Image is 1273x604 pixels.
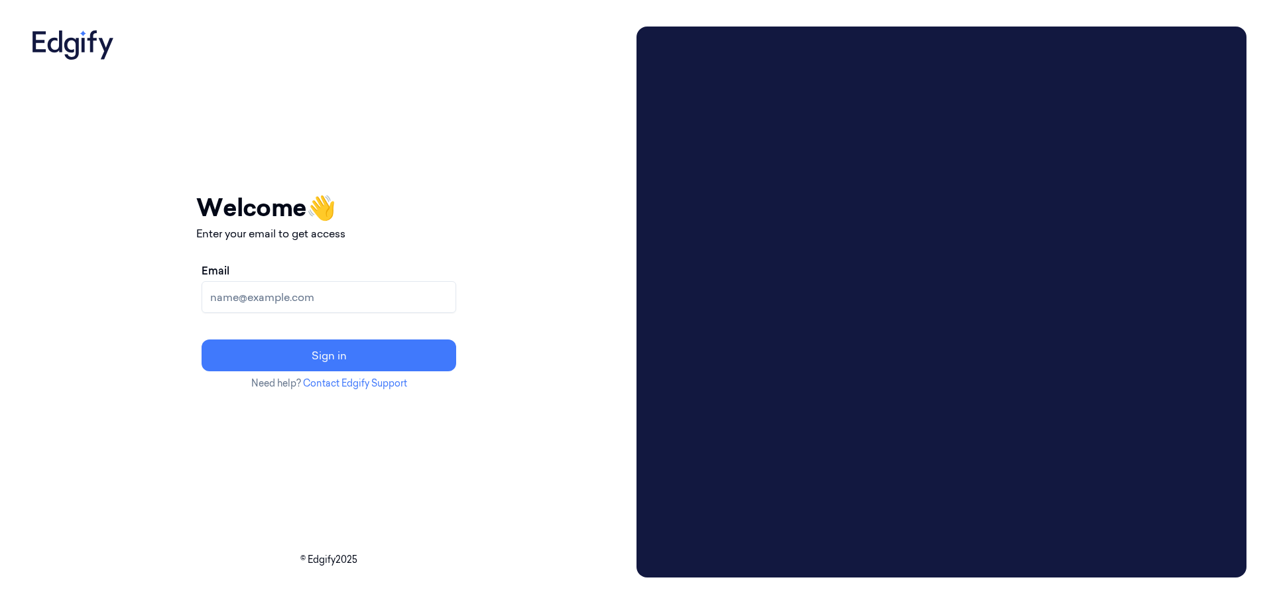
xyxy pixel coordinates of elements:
label: Email [202,263,229,278]
button: Sign in [202,339,456,371]
a: Contact Edgify Support [303,377,407,389]
p: Need help? [196,377,461,391]
p: © Edgify 2025 [27,553,631,567]
p: Enter your email to get access [196,225,461,241]
input: name@example.com [202,281,456,313]
h1: Welcome 👋 [196,190,461,225]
